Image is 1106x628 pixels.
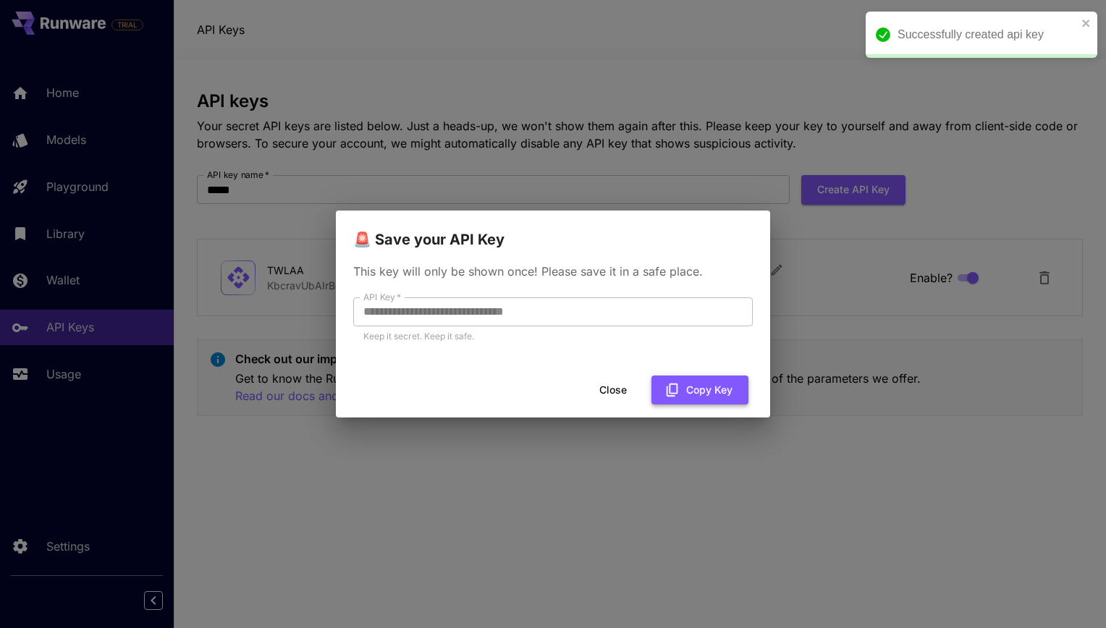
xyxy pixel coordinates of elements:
label: API Key [363,291,401,303]
button: Copy Key [651,375,748,405]
h2: 🚨 Save your API Key [336,211,770,251]
button: Close [581,375,646,405]
p: This key will only be shown once! Please save it in a safe place. [353,263,753,280]
p: Keep it secret. Keep it safe. [363,329,743,344]
div: Successfully created api key [898,26,1077,43]
button: close [1081,17,1092,29]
